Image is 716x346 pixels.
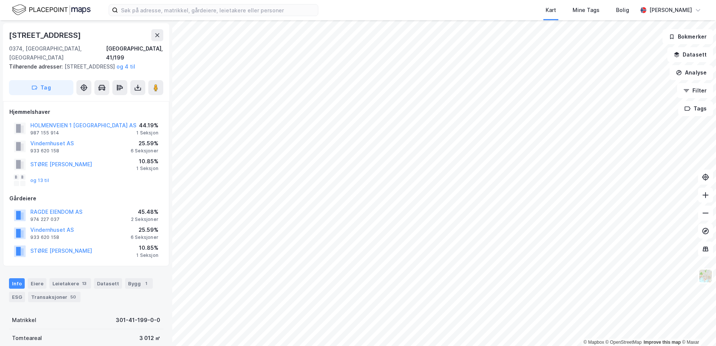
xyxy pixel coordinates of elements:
[118,4,318,16] input: Søk på adresse, matrikkel, gårdeiere, leietakere eller personer
[644,340,681,345] a: Improve this map
[698,269,713,283] img: Z
[131,148,158,154] div: 6 Seksjoner
[30,130,59,136] div: 987 155 914
[9,63,64,70] span: Tilhørende adresser:
[131,207,158,216] div: 45.48%
[131,225,158,234] div: 25.59%
[670,65,713,80] button: Analyse
[9,194,163,203] div: Gårdeiere
[662,29,713,44] button: Bokmerker
[12,3,91,16] img: logo.f888ab2527a4732fd821a326f86c7f29.svg
[677,83,713,98] button: Filter
[136,130,158,136] div: 1 Seksjon
[9,292,25,302] div: ESG
[131,139,158,148] div: 25.59%
[136,243,158,252] div: 10.85%
[606,340,642,345] a: OpenStreetMap
[9,80,73,95] button: Tag
[125,278,153,289] div: Bygg
[131,234,158,240] div: 6 Seksjoner
[136,166,158,172] div: 1 Seksjon
[9,278,25,289] div: Info
[136,157,158,166] div: 10.85%
[573,6,600,15] div: Mine Tags
[9,44,106,62] div: 0374, [GEOGRAPHIC_DATA], [GEOGRAPHIC_DATA]
[667,47,713,62] button: Datasett
[12,334,42,343] div: Tomteareal
[131,216,158,222] div: 2 Seksjoner
[81,280,88,287] div: 13
[28,292,81,302] div: Transaksjoner
[9,107,163,116] div: Hjemmelshaver
[28,278,46,289] div: Eiere
[649,6,692,15] div: [PERSON_NAME]
[679,310,716,346] div: Kontrollprogram for chat
[116,316,160,325] div: 301-41-199-0-0
[136,121,158,130] div: 44.19%
[142,280,150,287] div: 1
[106,44,163,62] div: [GEOGRAPHIC_DATA], 41/199
[678,101,713,116] button: Tags
[30,234,59,240] div: 933 620 158
[546,6,556,15] div: Kart
[94,278,122,289] div: Datasett
[30,216,60,222] div: 974 227 037
[139,334,160,343] div: 3 012 ㎡
[616,6,629,15] div: Bolig
[9,29,82,41] div: [STREET_ADDRESS]
[49,278,91,289] div: Leietakere
[12,316,36,325] div: Matrikkel
[69,293,78,301] div: 50
[9,62,157,71] div: [STREET_ADDRESS]
[679,310,716,346] iframe: Chat Widget
[583,340,604,345] a: Mapbox
[136,252,158,258] div: 1 Seksjon
[30,148,59,154] div: 933 620 158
